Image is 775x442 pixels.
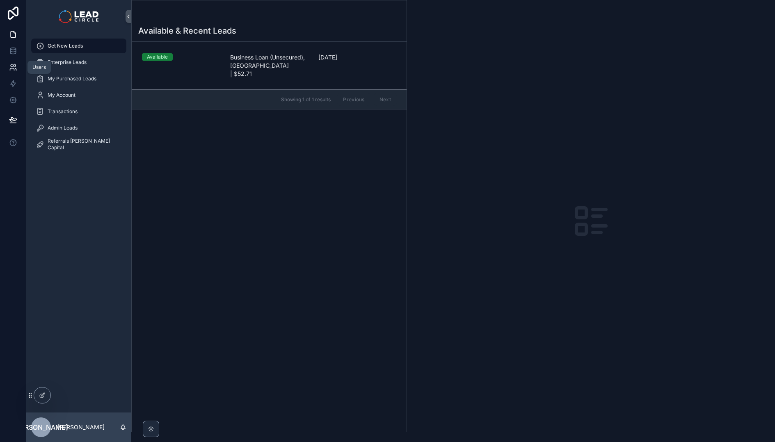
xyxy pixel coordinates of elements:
span: Transactions [48,108,78,115]
img: App logo [59,10,98,23]
a: Get New Leads [31,39,126,53]
a: Referrals [PERSON_NAME] Capital [31,137,126,152]
a: Transactions [31,104,126,119]
a: Admin Leads [31,121,126,135]
div: scrollable content [26,33,131,162]
span: My Account [48,92,75,98]
span: [PERSON_NAME] [14,422,68,432]
span: Business Loan (Unsecured), [GEOGRAPHIC_DATA] | $52.71 [230,53,309,78]
a: My Purchased Leads [31,71,126,86]
div: Available [147,53,168,61]
span: [DATE] [318,53,397,62]
h1: Available & Recent Leads [138,25,236,36]
a: Enterprise Leads [31,55,126,70]
a: My Account [31,88,126,103]
p: [PERSON_NAME] [57,423,105,431]
span: Admin Leads [48,125,78,131]
span: Referrals [PERSON_NAME] Capital [48,138,118,151]
span: Get New Leads [48,43,83,49]
span: My Purchased Leads [48,75,96,82]
span: Showing 1 of 1 results [281,96,331,103]
a: AvailableBusiness Loan (Unsecured), [GEOGRAPHIC_DATA] | $52.71[DATE] [132,42,407,89]
div: Users [32,64,46,71]
span: Enterprise Leads [48,59,87,66]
